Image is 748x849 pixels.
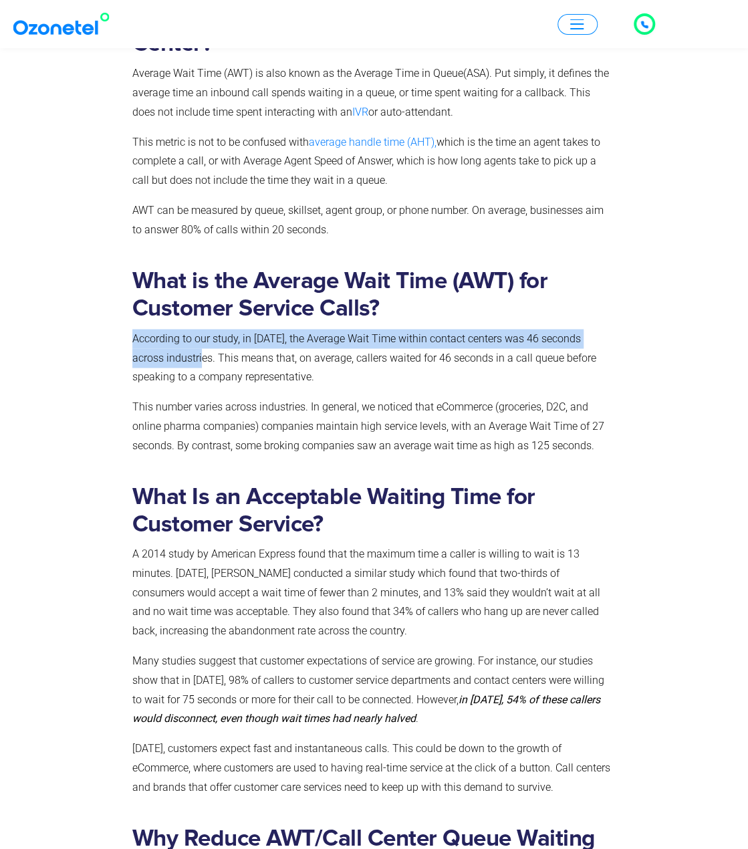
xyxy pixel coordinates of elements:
[132,397,612,455] p: This number varies across industries. In general, we noticed that eCommerce (groceries, D2C, and ...
[132,544,612,640] p: A 2014 study by American Express found that the maximum time a caller is willing to wait is 13 mi...
[309,136,437,148] a: average handle time (AHT),
[132,483,612,537] h2: What Is an Acceptable Waiting Time for Customer Service?
[132,133,612,191] p: This metric is not to be confused with which is the time an agent takes to complete a call, or wi...
[132,693,600,725] i: in [DATE], 54% of these callers would disconnect, even though wait times had nearly halved
[132,267,612,322] h2: What is the Average Wait Time (AWT) for Customer Service Calls?
[132,739,612,796] p: [DATE], customers expect fast and instantaneous calls. This could be down to the growth of eComme...
[132,651,612,728] p: Many studies suggest that customer expectations of service are growing. For instance, our studies...
[132,201,612,240] p: AWT can be measured by queue, skillset, agent group, or phone number. On average, businesses aim ...
[132,329,612,386] p: According to our study, in [DATE], the Average Wait Time within contact centers was 46 seconds ac...
[132,64,612,122] p: Average Wait Time (AWT) is also known as the Average Time in Queue(ASA). Put simply, it defines t...
[352,106,368,118] a: IVR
